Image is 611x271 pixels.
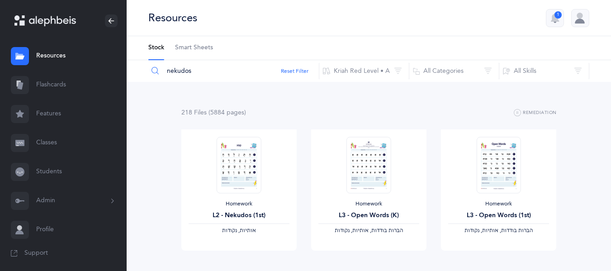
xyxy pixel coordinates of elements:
span: Support [24,249,48,258]
img: Homework_L3_OpenWords_O_Red_EN_thumbnail_1731217670.png [477,137,521,193]
button: Kriah Red Level • A [319,60,409,82]
span: s [204,109,207,116]
div: Homework [189,200,289,208]
button: Reset Filter [281,67,308,75]
span: s [242,109,244,116]
div: L3 - Open Words (1st) [448,211,549,220]
button: All Skills [499,60,589,82]
div: Resources [148,10,197,25]
div: 1 [554,11,562,19]
div: L3 - Open Words (K) [318,211,419,220]
span: ‫הברות בודדות, אותיות, נקודות‬ [335,227,403,233]
input: Search Resources [148,60,319,82]
span: Smart Sheets [175,43,213,52]
div: L2 - Nekudos (1st) [189,211,289,220]
span: ‫אותיות, נקודות‬ [222,227,256,233]
span: ‫הברות בודדות, אותיות, נקודות‬ [464,227,533,233]
div: Homework [448,200,549,208]
span: (5884 page ) [208,109,246,116]
img: Homework_L2_Nekudos_R_EN_1_thumbnail_1731617499.png [217,137,261,193]
button: 1 [546,9,564,27]
img: Homework_L3_OpenWords_R_EN_thumbnail_1731229486.png [346,137,391,193]
span: 218 File [181,109,207,116]
div: Homework [318,200,419,208]
button: Remediation [514,108,557,119]
button: All Categories [409,60,499,82]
